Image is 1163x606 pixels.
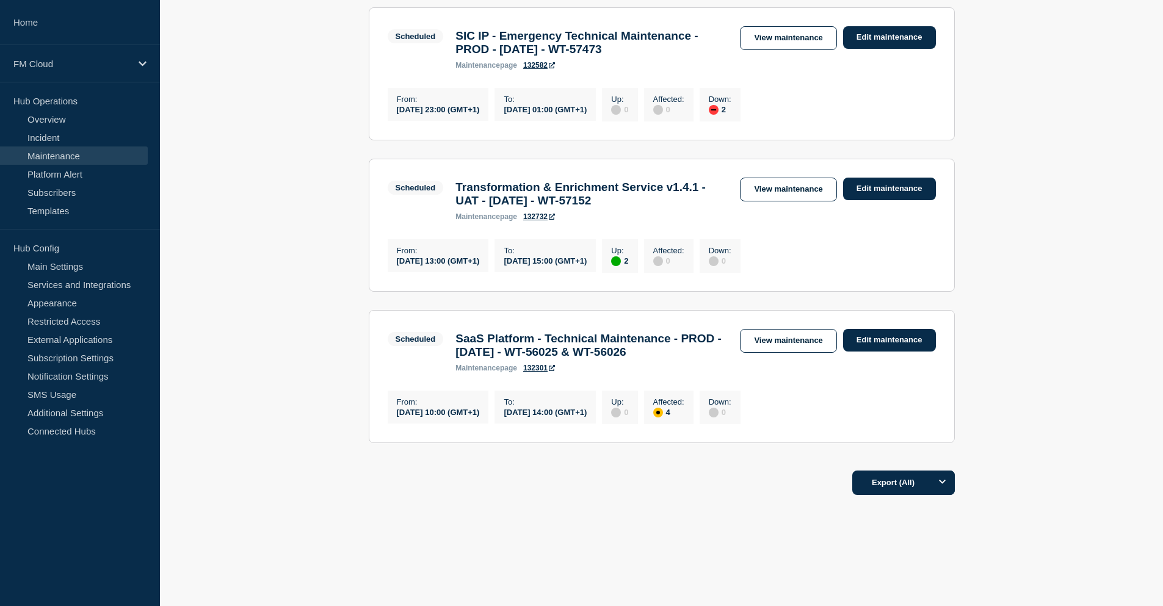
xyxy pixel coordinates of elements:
[455,364,517,372] p: page
[455,61,517,70] p: page
[397,406,480,417] div: [DATE] 10:00 (GMT+1)
[653,246,684,255] p: Affected :
[930,471,955,495] button: Options
[843,178,936,200] a: Edit maintenance
[611,246,628,255] p: Up :
[709,256,719,266] div: disabled
[709,105,719,115] div: down
[504,95,587,104] p: To :
[709,104,731,115] div: 2
[455,181,728,207] h3: Transformation & Enrichment Service v1.4.1 - UAT - [DATE] - WT-57152
[653,406,684,417] div: 4
[455,61,500,70] span: maintenance
[709,408,719,417] div: disabled
[843,26,936,49] a: Edit maintenance
[611,104,628,115] div: 0
[455,332,728,359] h3: SaaS Platform - Technical Maintenance - PROD - [DATE] - WT-56025 & WT-56026
[455,212,517,221] p: page
[611,95,628,104] p: Up :
[611,105,621,115] div: disabled
[843,329,936,352] a: Edit maintenance
[504,255,587,265] div: [DATE] 15:00 (GMT+1)
[396,183,436,192] div: Scheduled
[611,255,628,266] div: 2
[852,471,955,495] button: Export (All)
[523,61,555,70] a: 132582
[611,256,621,266] div: up
[504,397,587,406] p: To :
[653,95,684,104] p: Affected :
[611,397,628,406] p: Up :
[740,329,836,353] a: View maintenance
[455,212,500,221] span: maintenance
[740,178,836,201] a: View maintenance
[455,29,728,56] h3: SIC IP - Emergency Technical Maintenance - PROD - [DATE] - WT-57473
[396,32,436,41] div: Scheduled
[397,246,480,255] p: From :
[455,364,500,372] span: maintenance
[653,255,684,266] div: 0
[653,256,663,266] div: disabled
[611,406,628,417] div: 0
[740,26,836,50] a: View maintenance
[504,246,587,255] p: To :
[709,397,731,406] p: Down :
[397,95,480,104] p: From :
[709,406,731,417] div: 0
[709,255,731,266] div: 0
[397,104,480,114] div: [DATE] 23:00 (GMT+1)
[397,397,480,406] p: From :
[504,406,587,417] div: [DATE] 14:00 (GMT+1)
[709,246,731,255] p: Down :
[611,408,621,417] div: disabled
[397,255,480,265] div: [DATE] 13:00 (GMT+1)
[523,364,555,372] a: 132301
[504,104,587,114] div: [DATE] 01:00 (GMT+1)
[523,212,555,221] a: 132732
[653,397,684,406] p: Affected :
[13,59,131,69] p: FM Cloud
[709,95,731,104] p: Down :
[653,104,684,115] div: 0
[653,105,663,115] div: disabled
[653,408,663,417] div: affected
[396,334,436,344] div: Scheduled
